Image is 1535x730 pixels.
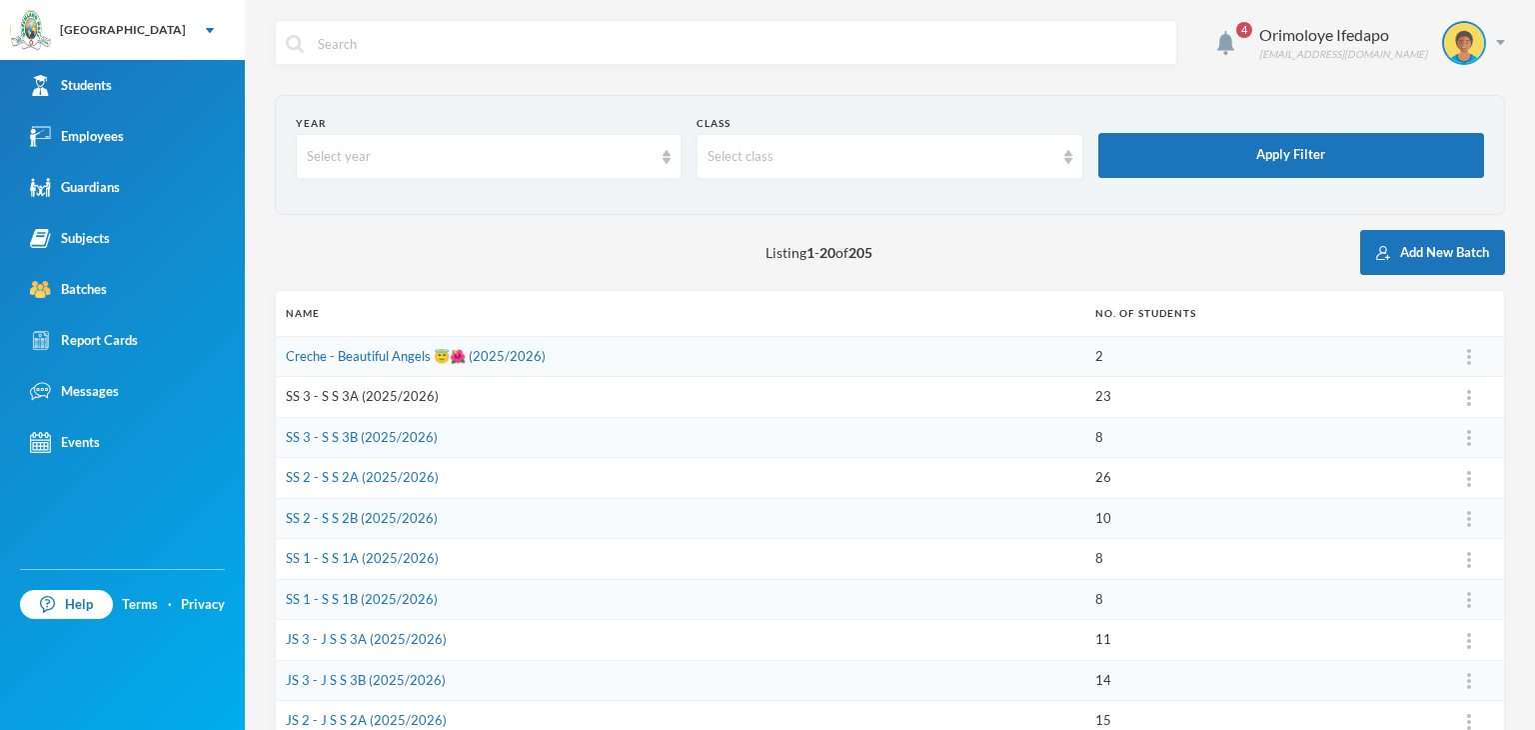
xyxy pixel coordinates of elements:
[30,381,119,402] div: Messages
[181,595,225,615] a: Privacy
[168,595,172,615] div: ·
[316,21,1166,66] input: Search
[1259,23,1427,47] div: Orimoloye Ifedapo
[286,712,447,728] a: JS 2 - J S S 2A (2025/2026)
[30,177,120,198] div: Guardians
[1085,291,1435,336] th: No. of students
[286,591,438,607] a: SS 1 - S S 1B (2025/2026)
[296,116,682,131] div: Year
[30,126,124,147] div: Employees
[1085,336,1435,377] td: 2
[1085,539,1435,580] td: 8
[697,116,1082,131] div: Class
[1236,22,1252,38] span: 4
[1085,498,1435,539] td: 10
[286,550,439,566] a: SS 1 - S S 1A (2025/2026)
[819,244,835,261] b: 20
[1085,620,1435,661] td: 11
[1467,349,1471,365] img: ...
[1467,552,1471,568] img: ...
[122,595,158,615] a: Terms
[1467,714,1471,730] img: ...
[276,291,1085,336] th: Name
[1085,660,1435,701] td: 14
[307,147,653,167] div: Select year
[1085,417,1435,458] td: 8
[1085,377,1435,418] td: 23
[286,672,446,688] a: JS 3 - J S S 3B (2025/2026)
[286,510,438,526] a: SS 2 - S S 2B (2025/2026)
[30,279,107,300] div: Batches
[286,388,439,404] a: SS 3 - S S 3A (2025/2026)
[1467,592,1471,608] img: ...
[1467,430,1471,446] img: ...
[286,348,546,364] a: Creche - Beautiful Angels 😇🌺 (2025/2026)
[1360,230,1505,275] button: Add New Batch
[30,432,100,453] div: Events
[1467,633,1471,649] img: ...
[1259,47,1427,62] div: [EMAIL_ADDRESS][DOMAIN_NAME]
[1085,458,1435,499] td: 26
[11,11,51,51] img: logo
[1467,673,1471,689] img: ...
[60,21,186,39] div: [GEOGRAPHIC_DATA]
[30,330,138,351] div: Report Cards
[286,631,447,647] a: JS 3 - J S S 3A (2025/2026)
[1467,390,1471,406] img: ...
[708,147,1053,167] div: Select class
[806,244,814,261] b: 1
[286,469,439,485] a: SS 2 - S S 2A (2025/2026)
[286,35,304,53] img: search
[766,242,872,263] span: Listing - of
[1467,471,1471,487] img: ...
[30,228,110,249] div: Subjects
[1467,511,1471,527] img: ...
[30,75,112,96] div: Students
[286,429,438,445] a: SS 3 - S S 3B (2025/2026)
[20,590,113,620] a: Help
[1444,23,1484,63] img: STUDENT
[848,244,872,261] b: 205
[1085,579,1435,620] td: 8
[1098,133,1484,178] button: Apply Filter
